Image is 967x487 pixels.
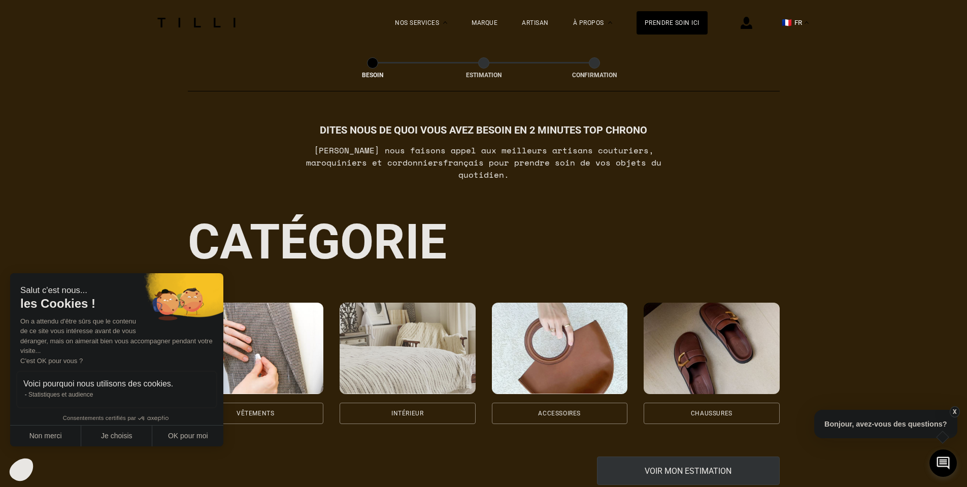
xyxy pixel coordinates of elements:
img: menu déroulant [805,21,809,24]
img: Intérieur [340,303,476,394]
a: Prendre soin ici [637,11,708,35]
img: icône connexion [741,17,752,29]
img: Chaussures [644,303,780,394]
div: Confirmation [544,72,645,79]
img: Logo du service de couturière Tilli [154,18,239,27]
span: 🇫🇷 [782,18,792,27]
p: [PERSON_NAME] nous faisons appel aux meilleurs artisans couturiers , maroquiniers et cordonniers ... [282,144,685,181]
button: X [949,406,959,417]
img: Menu déroulant [443,21,447,24]
div: Besoin [322,72,423,79]
div: Estimation [433,72,535,79]
h1: Dites nous de quoi vous avez besoin en 2 minutes top chrono [320,124,647,136]
div: Accessoires [538,410,581,416]
div: Chaussures [691,410,732,416]
a: Marque [472,19,497,26]
div: Catégorie [188,213,780,270]
img: Menu déroulant à propos [608,21,612,24]
img: Vêtements [188,303,324,394]
a: Artisan [522,19,549,26]
div: Intérieur [391,410,423,416]
img: Accessoires [492,303,628,394]
div: Vêtements [237,410,274,416]
p: Bonjour, avez-vous des questions? [814,410,957,438]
